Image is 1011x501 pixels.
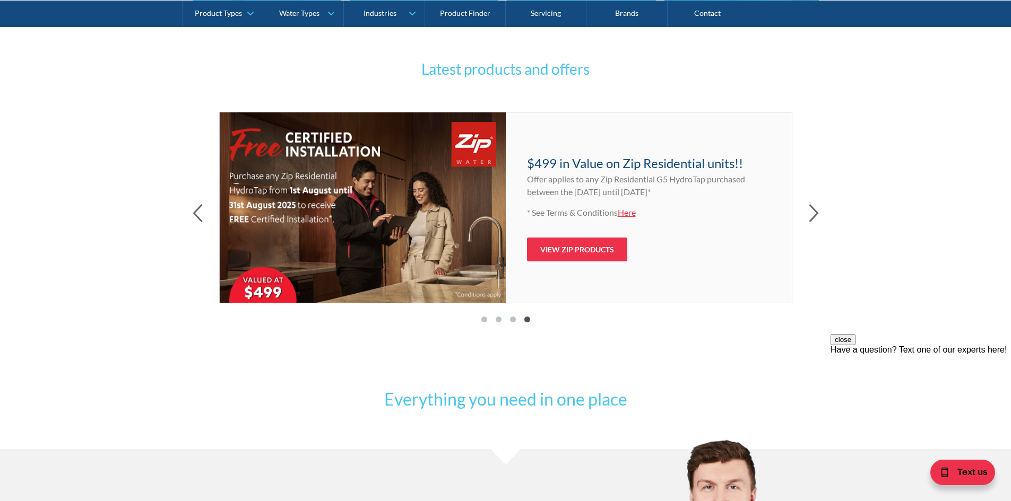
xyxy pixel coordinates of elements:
[195,8,242,17] div: Product Types
[299,58,713,80] h3: Latest products and offers
[279,8,319,17] div: Water Types
[527,154,771,173] h4: $499 in Value on Zip Residential units!!
[527,206,771,219] p: * See Terms & Conditions
[905,448,1011,501] iframe: podium webchat widget bubble
[831,334,1011,461] iframe: podium webchat widget prompt
[352,386,660,412] h2: Everything you need in one place
[527,238,627,261] a: View Zip Products
[364,8,396,17] div: Industries
[527,173,771,198] p: Offer applies to any Zip Residential G5 HydroTap purchased between the [DATE] until [DATE]*
[618,207,636,217] a: Here
[220,112,506,303] img: Zip Free Installation August 2025 (Residential)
